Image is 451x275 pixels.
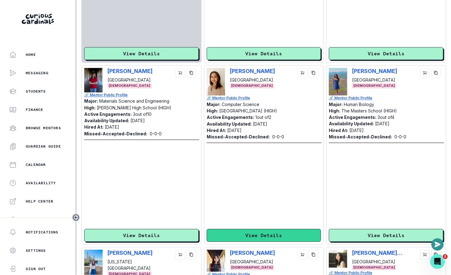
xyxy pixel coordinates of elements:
[26,217,71,222] p: Curriculum Library
[375,121,389,126] p: [DATE]
[420,250,430,259] button: cart
[84,229,199,242] button: View Details
[26,181,56,185] p: Availability
[230,258,275,265] p: [GEOGRAPHIC_DATA]
[431,238,444,251] button: Open or close messaging widget
[84,130,147,137] p: Missed-Accepted-Declined:
[329,229,443,242] button: View Details
[329,134,392,140] p: Missed-Accepted-Declined:
[352,265,396,270] span: [DEMOGRAPHIC_DATA]
[207,108,218,113] p: High:
[230,265,274,270] span: [DEMOGRAPHIC_DATA]
[344,102,374,107] p: Human Biology
[99,98,169,104] p: Materials Science and Engineering
[230,250,275,256] p: [PERSON_NAME]
[186,68,196,78] button: copy
[207,68,225,95] img: Picture of Sara Boyers
[84,118,129,123] p: Availability Updated:
[107,68,152,74] p: [PERSON_NAME]
[26,107,43,112] p: Finance
[107,83,152,88] span: [DEMOGRAPHIC_DATA]
[329,115,376,120] p: Active Engagements:
[26,89,46,94] p: Students
[186,250,196,259] button: copy
[107,250,158,256] p: [PERSON_NAME]
[175,250,185,259] button: cart
[84,250,103,275] img: Picture of Sanaa Alam
[341,108,397,113] p: The Masters School (HIGH)
[26,144,61,149] p: Guardian Guide
[207,134,270,140] p: Missed-Accepted-Declined:
[329,102,343,107] p: Major:
[97,105,171,110] p: [PERSON_NAME] High School (HIGH)
[298,250,307,259] button: cart
[107,258,173,271] p: [US_STATE][GEOGRAPHIC_DATA]
[26,230,58,235] p: Notifications
[329,121,374,126] p: Availability Updated:
[352,258,403,265] p: [GEOGRAPHIC_DATA]
[443,254,448,259] span: 2
[26,199,53,204] p: Help Center
[84,68,103,92] img: Picture of Elizabeth Schmidt
[222,102,259,107] p: Computer Science
[107,77,152,83] p: [GEOGRAPHIC_DATA]
[26,248,46,253] p: Settings
[207,128,226,133] p: Hired At:
[207,47,321,60] button: View Details
[84,98,98,104] p: Major:
[133,112,152,117] p: 3 out of 10
[378,115,394,120] p: 3 out of 4
[230,83,274,88] span: [DEMOGRAPHIC_DATA]
[329,128,348,133] p: Hired At:
[329,95,444,101] a: 🔗 Mentor Public Profile
[352,68,397,74] p: [PERSON_NAME]
[84,112,132,117] p: Active Engagements:
[207,229,321,242] button: View Details
[227,128,242,133] p: [DATE]
[352,250,403,256] p: [PERSON_NAME] [PERSON_NAME]
[352,83,396,88] span: [DEMOGRAPHIC_DATA]
[22,14,54,24] img: Curious Cardinals Logo
[298,68,307,78] button: cart
[84,124,103,130] p: Hired At:
[255,115,271,120] p: 1 out of 2
[84,105,96,110] p: High:
[72,214,80,222] button: Toggle sidebar
[431,68,441,78] button: copy
[207,102,220,107] p: Major:
[394,134,406,140] p: 0 - 0 - 0
[26,266,46,271] p: Sign Out
[272,134,284,140] p: 0 - 0 - 0
[309,68,318,78] button: copy
[150,130,162,137] p: 0 - 0 - 0
[230,77,275,83] p: [GEOGRAPHIC_DATA]
[105,124,119,130] p: [DATE]
[329,108,340,113] p: High:
[26,71,48,75] p: Messaging
[219,108,277,113] p: [GEOGRAPHIC_DATA] (HIGH)
[329,68,347,95] img: Picture of Tash Mainsah
[253,121,267,127] p: [DATE]
[207,115,254,120] p: Active Engagements:
[207,95,322,101] a: 🔗 Mentor Public Profile
[130,118,145,123] p: [DATE]
[26,52,36,57] p: Home
[207,121,252,127] p: Availability Updated:
[230,68,275,74] p: [PERSON_NAME]
[349,128,364,133] p: [DATE]
[207,250,225,271] img: Picture of Navya Agarwal
[84,92,199,98] a: 🔗 Mentor Public Profile
[329,250,347,268] img: Picture of Anna Elizabeth
[26,126,61,130] p: Browse Mentors
[309,250,318,259] button: copy
[26,162,46,167] p: Calendar
[430,254,445,269] iframe: Intercom live chat
[420,68,430,78] button: cart
[84,47,199,60] button: View Details
[352,77,397,83] p: [GEOGRAPHIC_DATA]
[175,68,185,78] button: cart
[329,47,443,60] button: View Details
